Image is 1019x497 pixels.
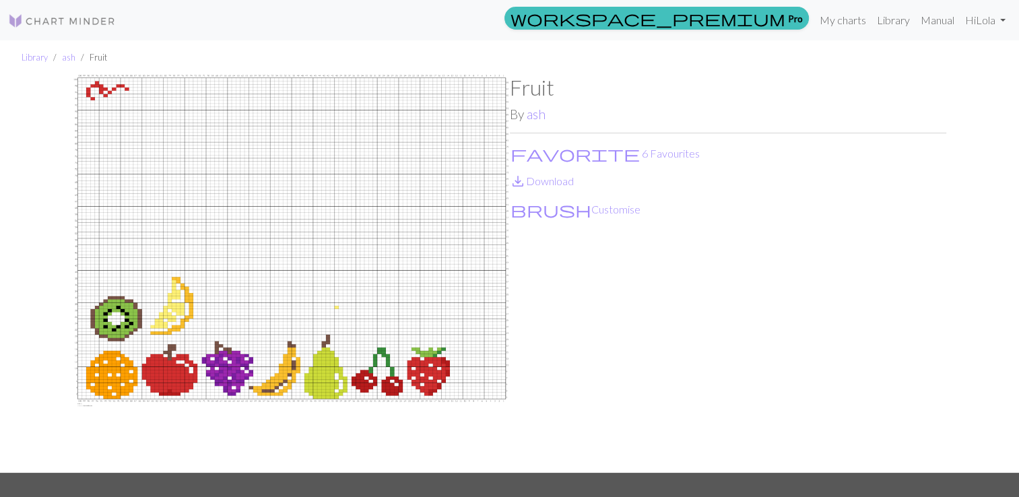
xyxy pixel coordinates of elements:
[510,75,946,100] h1: Fruit
[510,145,700,162] button: Favourite 6 Favourites
[511,9,785,28] span: workspace_premium
[510,201,641,218] button: CustomiseCustomise
[504,7,809,30] a: Pro
[8,13,116,29] img: Logo
[511,144,640,163] span: favorite
[915,7,960,34] a: Manual
[814,7,872,34] a: My charts
[62,52,75,63] a: ash
[73,75,510,472] img: Fruit
[510,174,574,187] a: DownloadDownload
[510,106,946,122] h2: By
[75,51,107,64] li: Fruit
[960,7,1011,34] a: HiLola
[872,7,915,34] a: Library
[511,145,640,162] i: Favourite
[510,172,526,191] span: save_alt
[511,200,591,219] span: brush
[527,106,546,122] a: ash
[22,52,48,63] a: Library
[510,173,526,189] i: Download
[511,201,591,218] i: Customise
